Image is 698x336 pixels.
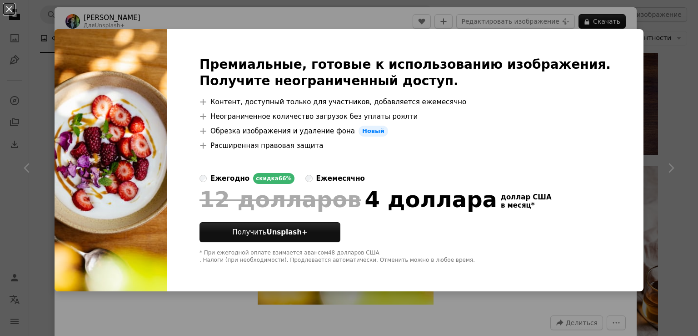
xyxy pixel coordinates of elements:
[328,249,379,256] font: 48 долларов США
[365,187,497,212] font: 4 доллара
[362,127,384,134] font: Новый
[210,174,249,183] font: ежегодно
[210,127,355,135] font: Обрезка изображения и удаление фона
[199,73,459,88] font: Получите неограниченный доступ.
[199,257,475,263] font: . Налоги (при необходимости). Продлевается автоматически. Отменить можно в любое время.
[199,57,611,72] font: Премиальные, готовые к использованию изображения.
[199,222,340,242] button: ПолучитьUnsplash+
[199,187,361,212] font: 12 долларов
[316,174,365,183] font: ежемесячно
[55,29,167,291] img: premium_photo-1690056321773-deebe368dab2
[232,228,266,236] font: Получить
[210,142,324,150] font: Расширенная правовая защита
[266,228,307,236] font: Unsplash+
[256,175,279,182] font: скидка
[199,175,207,182] input: ежегодноскидка66%
[305,175,313,182] input: ежемесячно
[501,201,531,209] font: в месяц
[279,175,292,182] font: 66%
[210,112,418,121] font: Неограниченное количество загрузок без уплаты роялти
[210,98,466,106] font: Контент, доступный только для участников, добавляется ежемесячно
[501,193,552,201] font: доллар США
[199,249,328,256] font: * При ежегодной оплате взимается авансом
